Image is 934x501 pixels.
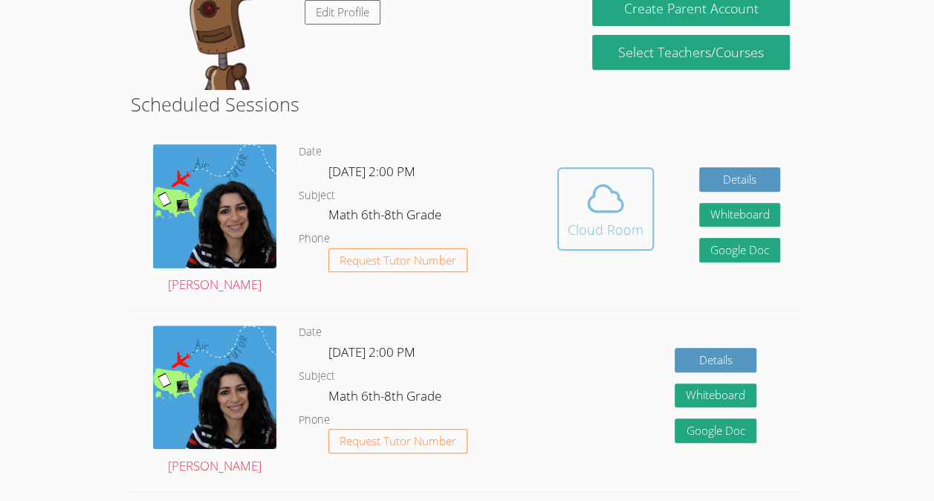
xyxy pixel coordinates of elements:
[299,411,330,430] dt: Phone
[153,326,276,477] a: [PERSON_NAME]
[675,348,756,372] a: Details
[328,163,415,180] span: [DATE] 2:00 PM
[675,384,756,408] button: Whiteboard
[328,204,444,230] dd: Math 6th-8th Grade
[299,367,335,386] dt: Subject
[299,143,322,161] dt: Date
[557,167,654,250] button: Cloud Room
[299,187,335,205] dt: Subject
[153,144,276,296] a: [PERSON_NAME]
[328,429,467,453] button: Request Tutor Number
[153,144,276,268] img: air%20tutor%20avatar.png
[592,35,789,70] a: Select Teachers/Courses
[153,326,276,449] img: air%20tutor%20avatar.png
[568,219,643,240] div: Cloud Room
[675,418,756,443] a: Google Doc
[328,386,444,411] dd: Math 6th-8th Grade
[340,436,456,447] span: Request Tutor Number
[328,343,415,361] span: [DATE] 2:00 PM
[131,90,803,118] h2: Scheduled Sessions
[299,230,330,248] dt: Phone
[299,323,322,342] dt: Date
[699,203,781,227] button: Whiteboard
[340,255,456,266] span: Request Tutor Number
[699,238,781,262] a: Google Doc
[328,248,467,273] button: Request Tutor Number
[699,167,781,192] a: Details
